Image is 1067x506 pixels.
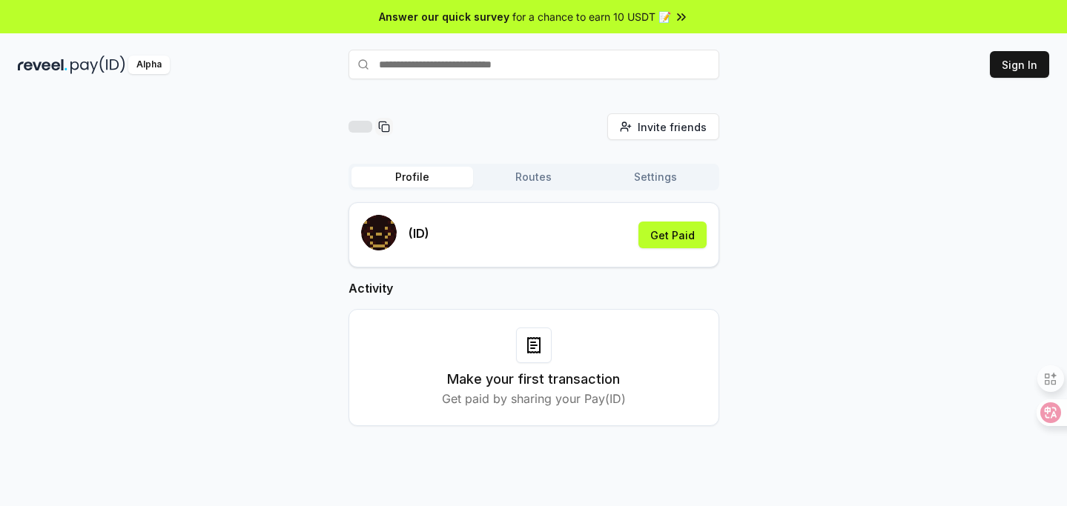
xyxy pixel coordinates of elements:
button: Get Paid [638,222,707,248]
button: Invite friends [607,113,719,140]
button: Profile [351,167,473,187]
h3: Make your first transaction [447,369,620,390]
button: Routes [473,167,595,187]
img: pay_id [70,56,125,74]
button: Sign In [990,51,1049,78]
span: Invite friends [638,119,707,135]
div: Alpha [128,56,170,74]
span: for a chance to earn 10 USDT 📝 [512,9,671,24]
span: Answer our quick survey [379,9,509,24]
h2: Activity [348,279,719,297]
p: Get paid by sharing your Pay(ID) [442,390,626,407]
button: Settings [595,167,716,187]
img: reveel_dark [18,56,67,74]
p: (ID) [409,224,429,242]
